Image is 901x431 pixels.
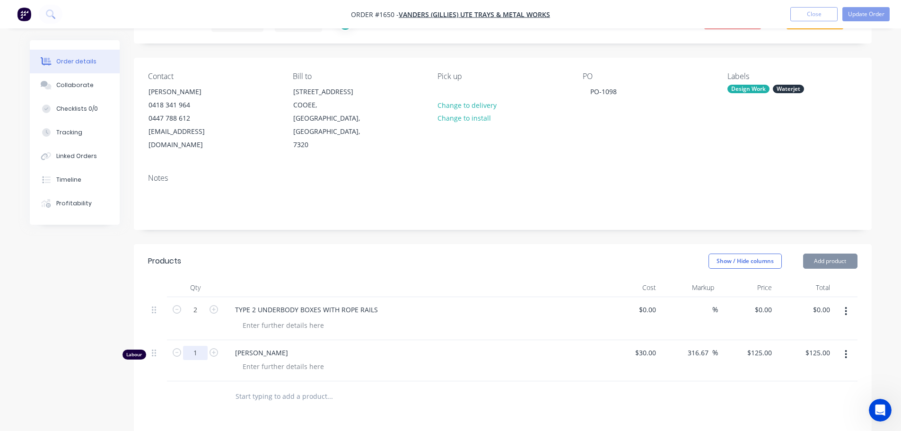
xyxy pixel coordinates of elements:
a: Vanders (Gillies) Ute Trays & Metal Works [399,10,550,19]
div: Bill to [293,72,422,81]
button: Show / Hide columns [709,254,782,269]
div: Linked Orders [56,152,96,160]
div: [STREET_ADDRESS]COOEE, [GEOGRAPHIC_DATA], [GEOGRAPHIC_DATA], 7320 [285,85,380,152]
div: PO-1098 [583,85,624,98]
div: [PERSON_NAME]0418 341 9640447 788 612[EMAIL_ADDRESS][DOMAIN_NAME] [140,85,235,152]
div: Checklists 0/0 [56,105,97,113]
div: Waterjet [773,85,804,93]
div: Tracking [56,128,82,137]
span: % [712,304,718,315]
div: Profitability [56,199,91,208]
button: Change to delivery [432,98,501,111]
div: Products [148,255,181,267]
div: Labour [122,350,146,360]
div: [EMAIL_ADDRESS][DOMAIN_NAME] [149,125,227,151]
span: % [712,347,718,358]
div: 0447 788 612 [149,112,227,125]
button: Tracking [30,121,120,144]
button: Order details [30,50,120,73]
button: Collaborate [30,73,120,97]
div: COOEE, [GEOGRAPHIC_DATA], [GEOGRAPHIC_DATA], 7320 [293,98,372,151]
button: Close [790,7,838,21]
div: Price [718,278,776,297]
span: [PERSON_NAME] [235,348,598,358]
div: TYPE 2 UNDERBODY BOXES WITH ROPE RAILS [227,303,385,317]
div: Total [776,278,834,297]
div: 0418 341 964 [149,98,227,112]
div: Design Work [727,85,770,93]
div: Notes [148,174,857,183]
button: Add product [803,254,857,269]
iframe: Intercom live chat [869,399,892,422]
div: Timeline [56,176,81,184]
button: Change to install [432,112,496,124]
span: Order #1650 - [351,10,399,19]
div: PO [583,72,712,81]
button: Linked Orders [30,144,120,168]
div: [STREET_ADDRESS] [293,85,372,98]
button: Checklists 0/0 [30,97,120,121]
button: Update Order [842,7,890,21]
div: Qty [167,278,224,297]
div: [PERSON_NAME] [149,85,227,98]
div: Collaborate [56,81,93,89]
div: Pick up [437,72,567,81]
div: Labels [727,72,857,81]
input: Start typing to add a product... [235,387,424,406]
div: Order details [56,57,96,66]
div: Markup [660,278,718,297]
button: Profitability [30,192,120,215]
button: Timeline [30,168,120,192]
div: Contact [148,72,278,81]
div: Cost [602,278,660,297]
img: Factory [17,7,31,21]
